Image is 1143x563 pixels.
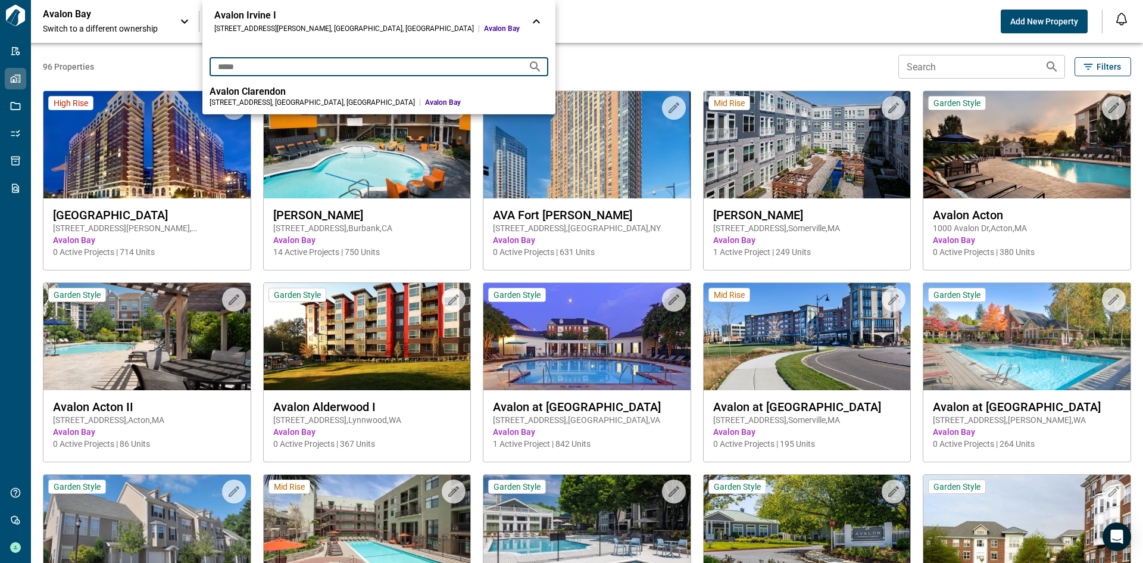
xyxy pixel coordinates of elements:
[210,98,415,107] div: [STREET_ADDRESS] , [GEOGRAPHIC_DATA] , [GEOGRAPHIC_DATA]
[214,10,520,21] div: Avalon Irvine I
[214,24,474,33] div: [STREET_ADDRESS][PERSON_NAME] , [GEOGRAPHIC_DATA] , [GEOGRAPHIC_DATA]
[425,98,548,107] span: Avalon Bay
[210,86,548,98] div: Avalon Clarendon
[484,24,520,33] span: Avalon Bay
[1103,522,1131,551] div: Open Intercom Messenger
[523,55,547,79] button: Search projects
